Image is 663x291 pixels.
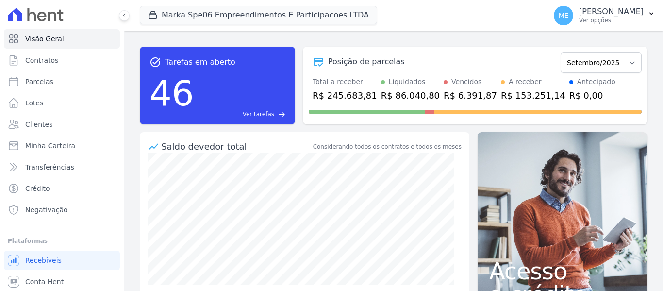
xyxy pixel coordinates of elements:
[25,141,75,151] span: Minha Carteira
[569,89,615,102] div: R$ 0,00
[579,17,644,24] p: Ver opções
[313,142,462,151] div: Considerando todos os contratos e todos os meses
[4,251,120,270] a: Recebíveis
[509,77,542,87] div: A receber
[4,51,120,70] a: Contratos
[25,162,74,172] span: Transferências
[25,277,64,287] span: Conta Hent
[4,115,120,134] a: Clientes
[149,56,161,68] span: task_alt
[278,111,285,118] span: east
[4,72,120,91] a: Parcelas
[4,29,120,49] a: Visão Geral
[381,89,440,102] div: R$ 86.040,80
[165,56,235,68] span: Tarefas em aberto
[25,77,53,86] span: Parcelas
[313,89,377,102] div: R$ 245.683,81
[25,120,52,129] span: Clientes
[577,77,615,87] div: Antecipado
[328,56,405,68] div: Posição de parcelas
[4,179,120,198] a: Crédito
[140,6,377,24] button: Marka Spe06 Empreendimentos E Participacoes LTDA
[389,77,426,87] div: Liquidados
[25,205,68,215] span: Negativação
[25,34,64,44] span: Visão Geral
[4,93,120,113] a: Lotes
[489,259,636,283] span: Acesso
[4,157,120,177] a: Transferências
[161,140,311,153] div: Saldo devedor total
[198,110,285,119] a: Ver tarefas east
[25,55,58,65] span: Contratos
[8,235,116,247] div: Plataformas
[579,7,644,17] p: [PERSON_NAME]
[313,77,377,87] div: Total a receber
[25,256,62,265] span: Recebíveis
[4,136,120,155] a: Minha Carteira
[25,184,50,193] span: Crédito
[444,89,497,102] div: R$ 6.391,87
[243,110,274,119] span: Ver tarefas
[149,68,194,119] div: 46
[559,12,569,19] span: ME
[501,89,565,102] div: R$ 153.251,14
[546,2,663,29] button: ME [PERSON_NAME] Ver opções
[25,98,44,108] span: Lotes
[451,77,481,87] div: Vencidos
[4,200,120,220] a: Negativação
